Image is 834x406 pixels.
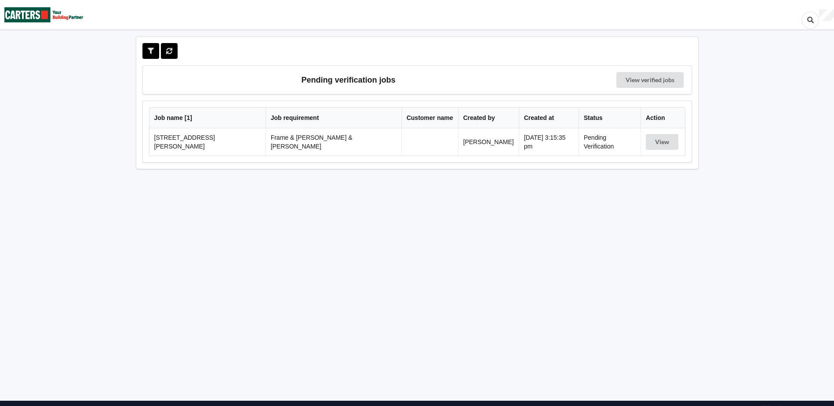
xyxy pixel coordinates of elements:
[149,128,266,156] td: [STREET_ADDRESS][PERSON_NAME]
[819,9,834,22] div: User Profile
[646,138,680,145] a: View
[4,0,84,29] img: Carters
[266,128,401,156] td: Frame & [PERSON_NAME] & [PERSON_NAME]
[266,108,401,128] th: Job requirement
[149,72,548,88] h3: Pending verification jobs
[646,134,678,150] button: View
[519,128,579,156] td: [DATE] 3:15:35 pm
[641,108,685,128] th: Action
[579,108,641,128] th: Status
[401,108,458,128] th: Customer name
[579,128,641,156] td: Pending Verification
[149,108,266,128] th: Job name [ 1 ]
[616,72,684,88] a: View verified jobs
[458,108,519,128] th: Created by
[458,128,519,156] td: [PERSON_NAME]
[519,108,579,128] th: Created at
